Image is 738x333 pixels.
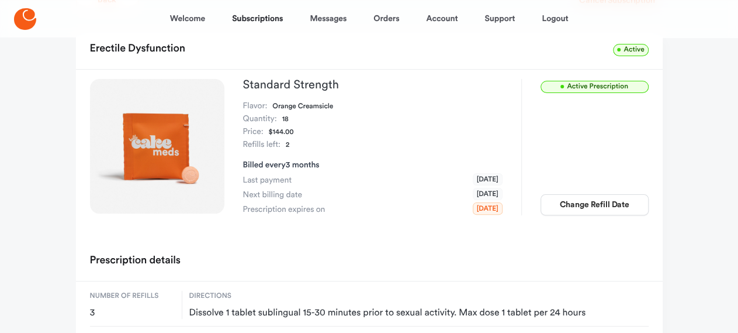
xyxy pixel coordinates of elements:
[286,139,289,152] dd: 2
[269,126,294,139] dd: $144.00
[243,100,268,113] dt: Flavor:
[373,5,399,33] a: Orders
[189,291,649,301] span: Directions
[272,100,333,113] dd: Orange Creamsicle
[90,307,175,319] span: 3
[310,5,347,33] a: Messages
[540,194,649,215] button: Change Refill Date
[90,39,185,60] h2: Erectile Dysfunction
[243,113,277,126] dt: Quantity:
[473,173,503,186] span: [DATE]
[243,189,302,201] span: Next billing date
[90,250,181,272] h2: Prescription details
[243,204,325,215] span: Prescription expires on
[90,291,175,301] span: Number of refills
[243,174,292,186] span: Last payment
[282,113,289,126] dd: 18
[170,5,205,33] a: Welcome
[243,139,280,152] dt: Refills left:
[243,79,503,91] h3: Standard Strength
[542,5,568,33] a: Logout
[426,5,458,33] a: Account
[473,202,503,215] span: [DATE]
[90,79,224,214] img: Standard Strength
[613,44,648,56] span: Active
[484,5,515,33] a: Support
[473,188,503,200] span: [DATE]
[243,161,320,169] span: Billed every 3 months
[189,307,649,319] span: Dissolve 1 tablet sublingual 15-30 minutes prior to sexual activity. Max dose 1 tablet per 24 hours
[243,126,264,139] dt: Price:
[540,81,649,93] span: Active Prescription
[232,5,283,33] a: Subscriptions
